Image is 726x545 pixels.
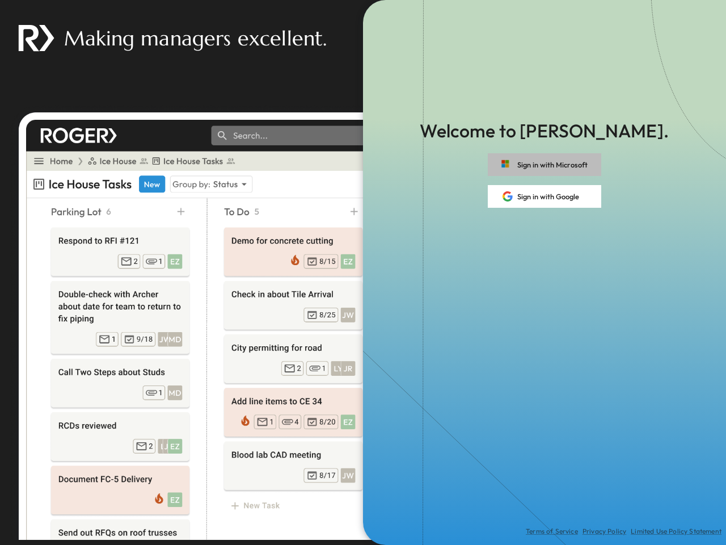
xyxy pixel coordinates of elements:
a: Terms of Service [526,527,578,536]
a: Limited Use Policy Statement [631,527,721,536]
p: Making managers excellent. [64,24,327,53]
button: Sign in with Google [488,185,601,208]
a: Privacy Policy [583,527,626,536]
p: Welcome to [PERSON_NAME]. [420,118,669,144]
button: Sign in with Microsoft [488,153,601,176]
